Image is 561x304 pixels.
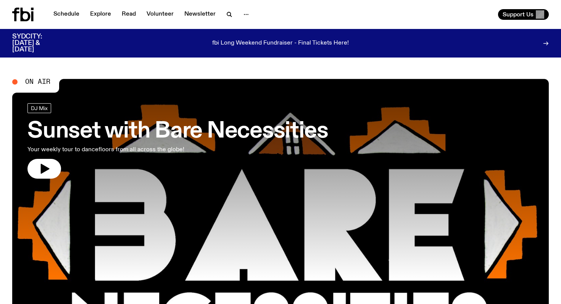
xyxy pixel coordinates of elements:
a: DJ Mix [27,103,51,113]
button: Support Us [498,9,549,20]
p: Your weekly tour to dancefloors from all across the globe! [27,145,223,154]
a: Volunteer [142,9,178,20]
span: On Air [25,78,50,85]
span: DJ Mix [31,106,48,111]
a: Read [117,9,140,20]
a: Newsletter [180,9,220,20]
h3: SYDCITY: [DATE] & [DATE] [12,34,61,53]
p: fbi Long Weekend Fundraiser - Final Tickets Here! [212,40,349,47]
a: Sunset with Bare NecessitiesYour weekly tour to dancefloors from all across the globe! [27,103,328,179]
a: Explore [85,9,116,20]
span: Support Us [503,11,534,18]
a: Schedule [49,9,84,20]
h3: Sunset with Bare Necessities [27,121,328,142]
